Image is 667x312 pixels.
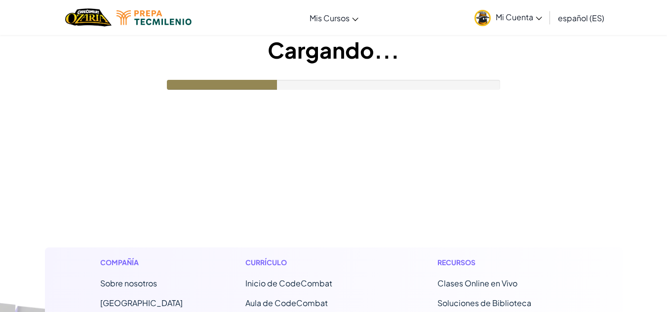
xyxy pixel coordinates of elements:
[100,278,157,288] a: Sobre nosotros
[553,4,609,31] a: español (ES)
[470,2,547,33] a: Mi Cuenta
[100,257,183,268] h1: Compañía
[474,10,491,26] img: avatar
[437,278,517,288] a: Clases Online en Vivo
[117,10,192,25] img: Tecmilenio logo
[437,257,567,268] h1: Recursos
[245,278,332,288] span: Inicio de CodeCombat
[558,13,604,23] span: español (ES)
[100,298,183,308] a: [GEOGRAPHIC_DATA]
[245,298,328,308] a: Aula de CodeCombat
[305,4,363,31] a: Mis Cursos
[65,7,111,28] a: Ozaria by CodeCombat logo
[245,257,375,268] h1: Currículo
[437,298,531,308] a: Soluciones de Biblioteca
[496,12,542,22] span: Mi Cuenta
[310,13,350,23] span: Mis Cursos
[65,7,111,28] img: Home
